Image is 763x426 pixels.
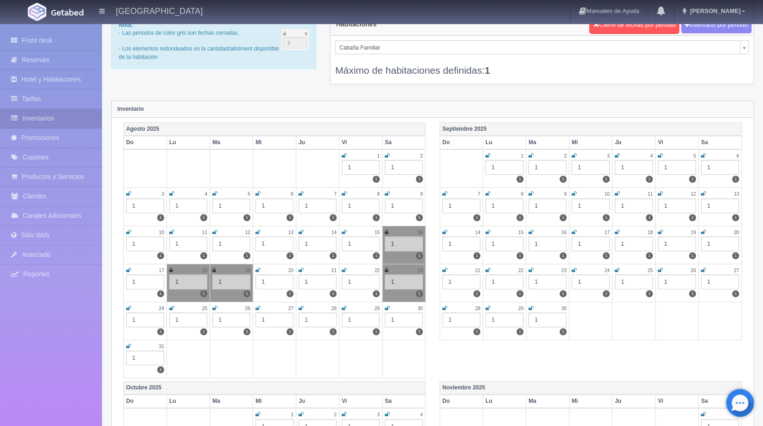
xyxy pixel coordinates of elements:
[646,214,653,221] label: 1
[560,252,566,259] label: 1
[528,160,566,175] div: 1
[646,252,653,259] label: 1
[157,366,164,373] label: 1
[560,214,566,221] label: 1
[604,230,610,235] small: 17
[603,252,610,259] label: 1
[607,153,610,159] small: 3
[569,394,612,408] th: Mi
[124,381,426,395] th: Octubre 2025
[331,306,337,311] small: 28
[385,198,423,213] div: 1
[212,236,250,251] div: 1
[689,176,696,183] label: 1
[385,274,423,289] div: 1
[648,230,653,235] small: 18
[243,290,250,297] label: 1
[477,191,480,197] small: 7
[416,214,423,221] label: 1
[330,290,337,297] label: 1
[159,268,164,273] small: 17
[373,328,380,335] label: 1
[615,274,653,289] div: 1
[564,191,566,197] small: 9
[516,252,523,259] label: 1
[658,236,696,251] div: 1
[528,236,566,251] div: 1
[485,274,523,289] div: 1
[615,160,653,175] div: 1
[658,274,696,289] div: 1
[560,176,566,183] label: 1
[296,394,339,408] th: Ju
[385,312,423,327] div: 1
[342,312,380,327] div: 1
[646,290,653,297] label: 1
[200,214,207,221] label: 1
[200,252,207,259] label: 1
[521,191,523,197] small: 8
[281,29,309,50] img: cutoff.png
[286,290,293,297] label: 1
[418,268,423,273] small: 23
[202,268,207,273] small: 18
[418,306,423,311] small: 30
[169,236,207,251] div: 1
[157,252,164,259] label: 1
[339,41,736,55] span: Cabaña Familiar
[286,214,293,221] label: 1
[701,160,739,175] div: 1
[475,268,480,273] small: 21
[373,252,380,259] label: 1
[212,312,250,327] div: 1
[485,198,523,213] div: 1
[210,394,253,408] th: Ma
[483,136,526,149] th: Lu
[442,312,480,327] div: 1
[734,230,739,235] small: 20
[377,191,380,197] small: 8
[243,328,250,335] label: 1
[373,176,380,183] label: 1
[485,312,523,327] div: 1
[420,153,423,159] small: 2
[119,22,133,28] b: Nota:
[561,306,566,311] small: 30
[604,191,610,197] small: 10
[564,153,566,159] small: 2
[382,136,426,149] th: Sa
[732,290,739,297] label: 1
[561,230,566,235] small: 16
[516,328,523,335] label: 1
[736,153,739,159] small: 6
[473,290,480,297] label: 1
[334,412,337,417] small: 2
[516,290,523,297] label: 1
[169,274,207,289] div: 1
[299,236,337,251] div: 1
[296,136,339,149] th: Ju
[689,252,696,259] label: 1
[342,160,380,175] div: 1
[572,160,610,175] div: 1
[167,394,210,408] th: Lu
[416,252,423,259] label: 1
[253,394,296,408] th: Mi
[286,252,293,259] label: 1
[440,122,742,136] th: Septiembre 2025
[518,268,523,273] small: 22
[157,290,164,297] label: 1
[126,350,164,365] div: 1
[732,176,739,183] label: 1
[124,136,167,149] th: Do
[440,394,483,408] th: Do
[124,122,426,136] th: Agosto 2025
[385,160,423,175] div: 1
[572,198,610,213] div: 1
[116,5,203,16] h4: [GEOGRAPHIC_DATA]
[169,198,207,213] div: 1
[331,268,337,273] small: 21
[650,153,653,159] small: 4
[375,306,380,311] small: 29
[732,214,739,221] label: 1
